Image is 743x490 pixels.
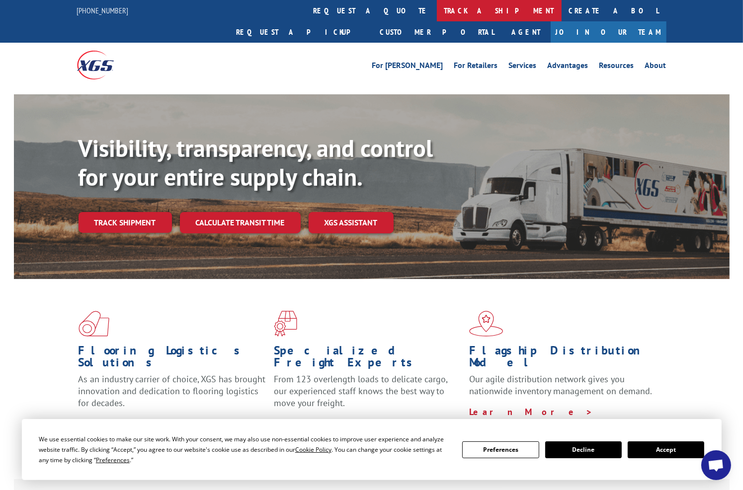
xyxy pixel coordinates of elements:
[22,419,722,480] div: Cookie Consent Prompt
[79,418,202,429] a: Learn More >
[274,373,462,418] p: From 123 overlength loads to delicate cargo, our experienced staff knows the best way to move you...
[79,311,109,337] img: xgs-icon-total-supply-chain-intelligence-red
[645,62,666,72] a: About
[469,311,503,337] img: xgs-icon-flagship-distribution-model-red
[454,62,498,72] a: For Retailers
[509,62,537,72] a: Services
[469,406,593,418] a: Learn More >
[628,441,704,458] button: Accept
[39,434,450,465] div: We use essential cookies to make our site work. With your consent, we may also use non-essential ...
[551,21,666,43] a: Join Our Team
[274,345,462,373] h1: Specialized Freight Experts
[372,62,443,72] a: For [PERSON_NAME]
[462,441,539,458] button: Preferences
[229,21,373,43] a: Request a pickup
[79,373,266,409] span: As an industry carrier of choice, XGS has brought innovation and dedication to flooring logistics...
[79,212,172,233] a: Track shipment
[96,456,130,464] span: Preferences
[295,445,331,454] span: Cookie Policy
[274,311,297,337] img: xgs-icon-focused-on-flooring-red
[599,62,634,72] a: Resources
[545,441,622,458] button: Decline
[373,21,502,43] a: Customer Portal
[309,212,394,233] a: XGS ASSISTANT
[469,373,652,397] span: Our agile distribution network gives you nationwide inventory management on demand.
[77,5,129,15] a: [PHONE_NUMBER]
[180,212,301,233] a: Calculate transit time
[469,345,657,373] h1: Flagship Distribution Model
[502,21,551,43] a: Agent
[701,450,731,480] div: Open chat
[79,345,266,373] h1: Flooring Logistics Solutions
[274,418,398,429] a: Learn More >
[79,133,433,192] b: Visibility, transparency, and control for your entire supply chain.
[548,62,588,72] a: Advantages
